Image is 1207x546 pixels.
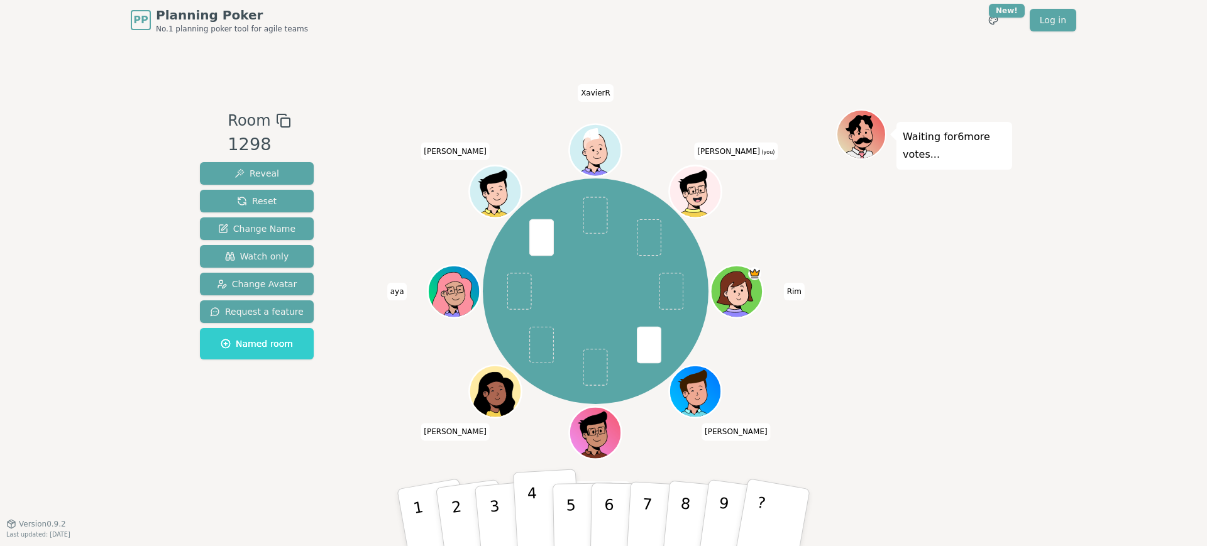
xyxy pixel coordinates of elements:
span: Room [228,109,270,132]
div: 1298 [228,132,290,158]
button: Version0.9.2 [6,519,66,529]
span: Reset [237,195,277,207]
span: Change Name [218,222,295,235]
button: Change Name [200,217,314,240]
span: Version 0.9.2 [19,519,66,529]
span: PP [133,13,148,28]
button: Change Avatar [200,273,314,295]
span: Click to change your name [561,481,631,499]
a: PPPlanning PokerNo.1 planning poker tool for agile teams [131,6,308,34]
span: Click to change your name [702,423,771,440]
span: Reveal [234,167,279,180]
button: Reset [200,190,314,212]
div: New! [989,4,1025,18]
a: Log in [1030,9,1076,31]
button: Reveal [200,162,314,185]
span: Named room [221,337,293,350]
p: Waiting for 6 more votes... [903,128,1006,163]
button: New! [982,9,1005,31]
button: Watch only [200,245,314,268]
span: No.1 planning poker tool for agile teams [156,24,308,34]
span: (you) [760,150,775,155]
span: Click to change your name [784,283,805,300]
span: Last updated: [DATE] [6,531,70,538]
span: Click to change your name [578,84,614,102]
span: Planning Poker [156,6,308,24]
button: Click to change your avatar [671,167,720,216]
span: Click to change your name [421,143,490,160]
span: Request a feature [210,305,304,318]
button: Request a feature [200,300,314,323]
span: Rim is the host [749,267,762,280]
span: Click to change your name [387,283,407,300]
span: Change Avatar [217,278,297,290]
button: Named room [200,328,314,359]
span: Click to change your name [694,143,778,160]
span: Watch only [225,250,289,263]
span: Click to change your name [421,423,490,440]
